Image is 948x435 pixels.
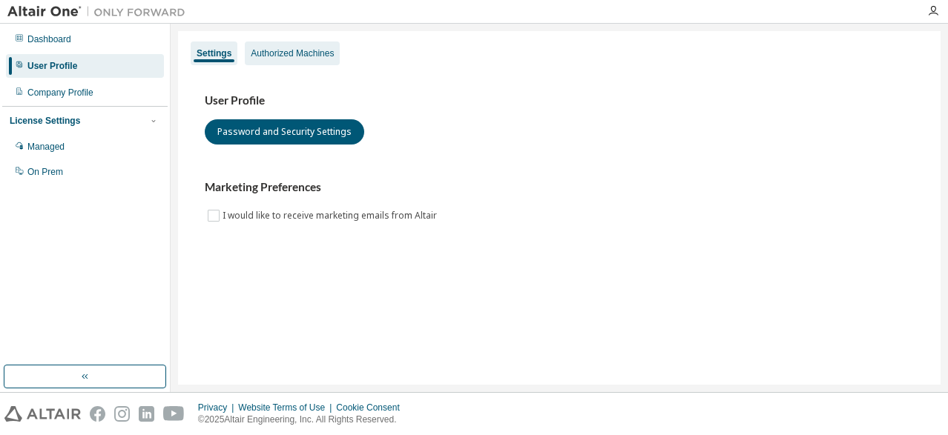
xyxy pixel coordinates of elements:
div: Cookie Consent [336,402,408,414]
div: Settings [197,47,231,59]
div: On Prem [27,166,63,178]
img: instagram.svg [114,406,130,422]
img: Altair One [7,4,193,19]
div: Authorized Machines [251,47,334,59]
img: facebook.svg [90,406,105,422]
div: User Profile [27,60,77,72]
img: linkedin.svg [139,406,154,422]
div: Managed [27,141,65,153]
img: altair_logo.svg [4,406,81,422]
div: Privacy [198,402,238,414]
div: Dashboard [27,33,71,45]
div: Company Profile [27,87,93,99]
div: License Settings [10,115,80,127]
label: I would like to receive marketing emails from Altair [223,207,440,225]
p: © 2025 Altair Engineering, Inc. All Rights Reserved. [198,414,409,426]
h3: Marketing Preferences [205,180,914,195]
div: Website Terms of Use [238,402,336,414]
img: youtube.svg [163,406,185,422]
h3: User Profile [205,93,914,108]
button: Password and Security Settings [205,119,364,145]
